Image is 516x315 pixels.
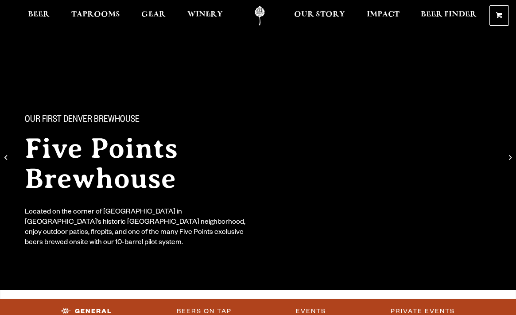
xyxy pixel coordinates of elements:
span: Beer [28,11,50,18]
div: Located on the corner of [GEOGRAPHIC_DATA] in [GEOGRAPHIC_DATA]’s historic [GEOGRAPHIC_DATA] neig... [25,208,252,249]
span: Winery [187,11,223,18]
span: Taprooms [71,11,120,18]
span: Beer Finder [421,11,477,18]
h2: Five Points Brewhouse [25,133,301,194]
a: Gear [136,6,171,26]
span: Our First Denver Brewhouse [25,115,140,126]
span: Impact [367,11,400,18]
a: Winery [182,6,229,26]
a: Beer [22,6,55,26]
a: Odell Home [243,6,276,26]
span: Our Story [294,11,345,18]
a: Our Story [288,6,351,26]
a: Impact [361,6,405,26]
a: Taprooms [66,6,126,26]
span: Gear [141,11,166,18]
a: Beer Finder [415,6,482,26]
